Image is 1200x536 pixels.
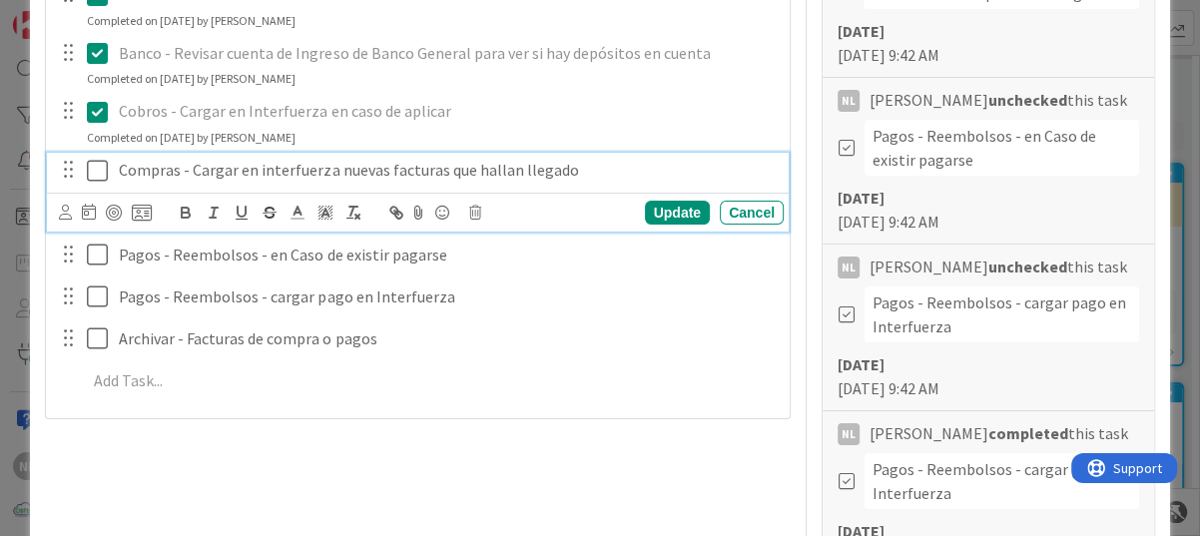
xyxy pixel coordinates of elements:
div: Pagos - Reembolsos - cargar pago en Interfuerza [865,453,1139,509]
span: [PERSON_NAME] this task [870,421,1128,445]
div: Completed on [DATE] by [PERSON_NAME] [87,12,296,30]
b: [DATE] [838,188,885,208]
b: unchecked [988,90,1067,110]
p: Archivar - Facturas de compra o pagos [119,327,776,350]
div: Update [645,201,710,225]
b: unchecked [988,257,1067,276]
span: [PERSON_NAME] this task [870,255,1127,278]
b: [DATE] [838,354,885,374]
div: Completed on [DATE] by [PERSON_NAME] [87,70,296,88]
span: [PERSON_NAME] this task [870,88,1127,112]
span: Support [42,3,91,27]
div: Cancel [720,201,784,225]
div: Completed on [DATE] by [PERSON_NAME] [87,129,296,147]
div: Pagos - Reembolsos - en Caso de existir pagarse [865,120,1139,176]
p: Compras - Cargar en interfuerza nuevas facturas que hallan llegado [119,159,776,182]
p: Pagos - Reembolsos - cargar pago en Interfuerza [119,285,776,308]
div: NL [838,423,860,445]
p: Pagos - Reembolsos - en Caso de existir pagarse [119,244,776,267]
p: Cobros - Cargar en Interfuerza en caso de aplicar [119,100,776,123]
b: [DATE] [838,21,885,41]
div: [DATE] 9:42 AM [838,352,1139,400]
div: NL [838,90,860,112]
p: Banco - Revisar cuenta de Ingreso de Banco General para ver si hay depósitos en cuenta [119,42,776,65]
div: [DATE] 9:42 AM [838,186,1139,234]
div: NL [838,257,860,278]
div: [DATE] 9:42 AM [838,19,1139,67]
div: Pagos - Reembolsos - cargar pago en Interfuerza [865,286,1139,342]
b: completed [988,423,1068,443]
